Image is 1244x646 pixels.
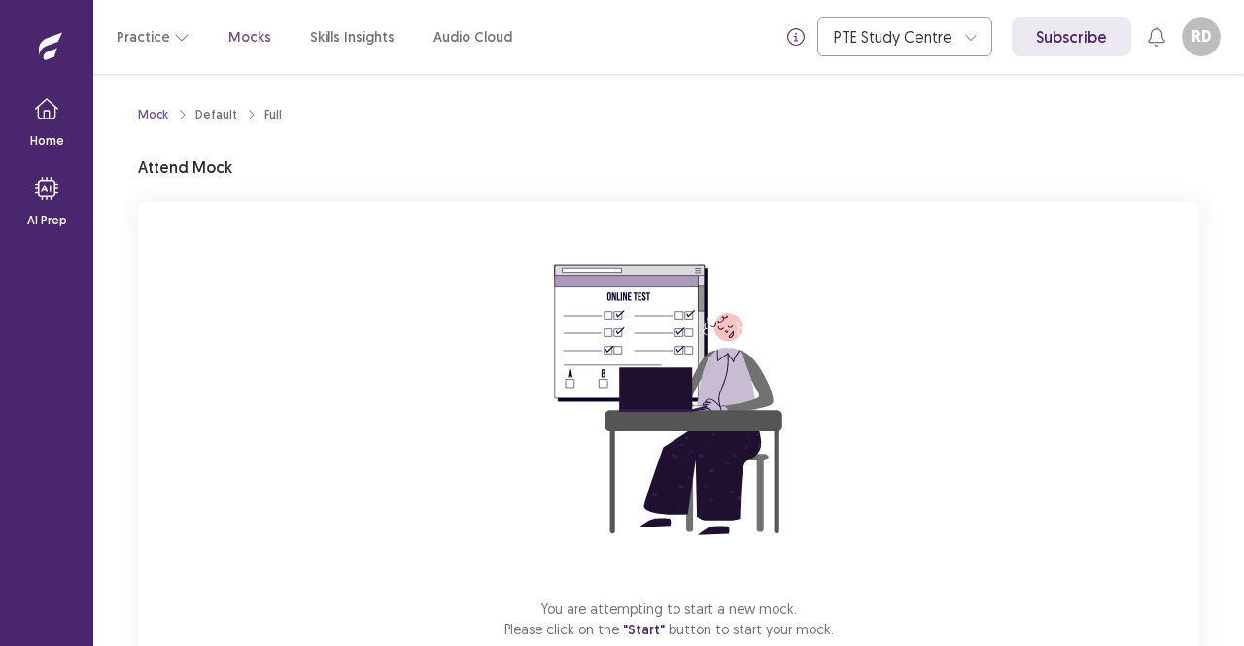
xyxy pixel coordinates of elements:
a: Mocks [228,27,271,48]
p: Home [30,132,64,150]
a: Skills Insights [310,27,395,48]
div: Default [195,106,237,123]
div: PTE Study Centre [834,18,954,55]
div: Full [264,106,282,123]
a: Subscribe [1012,17,1131,56]
img: attend-mock [494,225,844,575]
button: RD [1182,17,1221,56]
span: "Start" [623,621,665,638]
p: AI Prep [27,212,67,229]
a: Mock [138,106,168,123]
button: Practice [117,19,190,54]
p: Attend Mock [138,155,232,179]
nav: breadcrumb [138,106,282,123]
button: info [778,19,813,54]
p: You are attempting to start a new mock. Please click on the button to start your mock. [504,598,834,640]
a: Audio Cloud [433,27,512,48]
